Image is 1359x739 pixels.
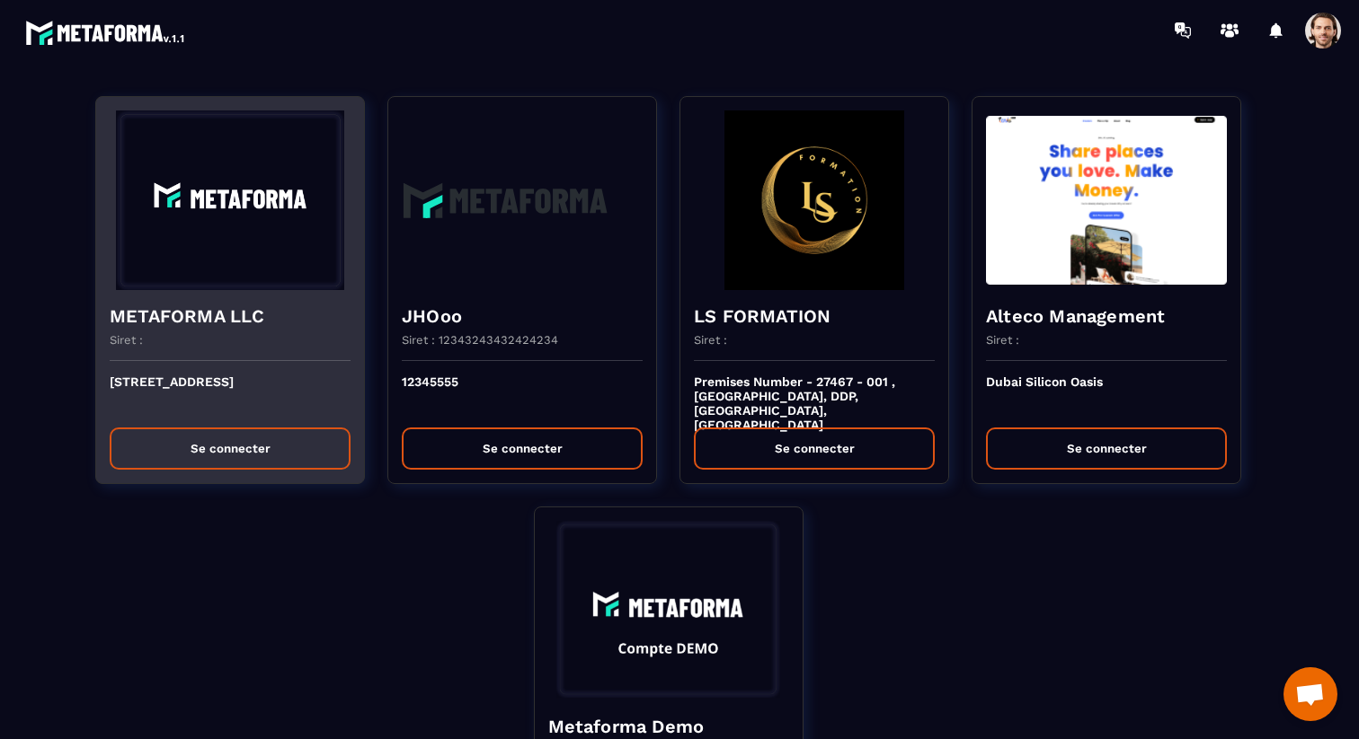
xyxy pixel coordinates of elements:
[694,304,935,329] h4: LS FORMATION
[402,333,558,347] p: Siret : 12343243432424234
[986,374,1227,414] p: Dubai Silicon Oasis
[548,521,789,700] img: funnel-background
[110,304,351,329] h4: METAFORMA LLC
[402,304,643,329] h4: JHOoo
[694,374,935,414] p: Premises Number - 27467 - 001 , [GEOGRAPHIC_DATA], DDP, [GEOGRAPHIC_DATA], [GEOGRAPHIC_DATA]
[402,110,643,290] img: funnel-background
[110,333,143,347] p: Siret :
[110,374,351,414] p: [STREET_ADDRESS]
[986,110,1227,290] img: funnel-background
[694,110,935,290] img: funnel-background
[1283,667,1337,721] div: Ouvrir le chat
[402,427,643,470] button: Se connecter
[986,333,1019,347] p: Siret :
[402,374,643,414] p: 12345555
[548,714,789,739] h4: Metaforma Demo
[110,427,351,470] button: Se connecter
[110,110,351,290] img: funnel-background
[986,304,1227,329] h4: Alteco Management
[694,333,727,347] p: Siret :
[694,427,935,470] button: Se connecter
[25,16,187,48] img: logo
[986,427,1227,470] button: Se connecter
